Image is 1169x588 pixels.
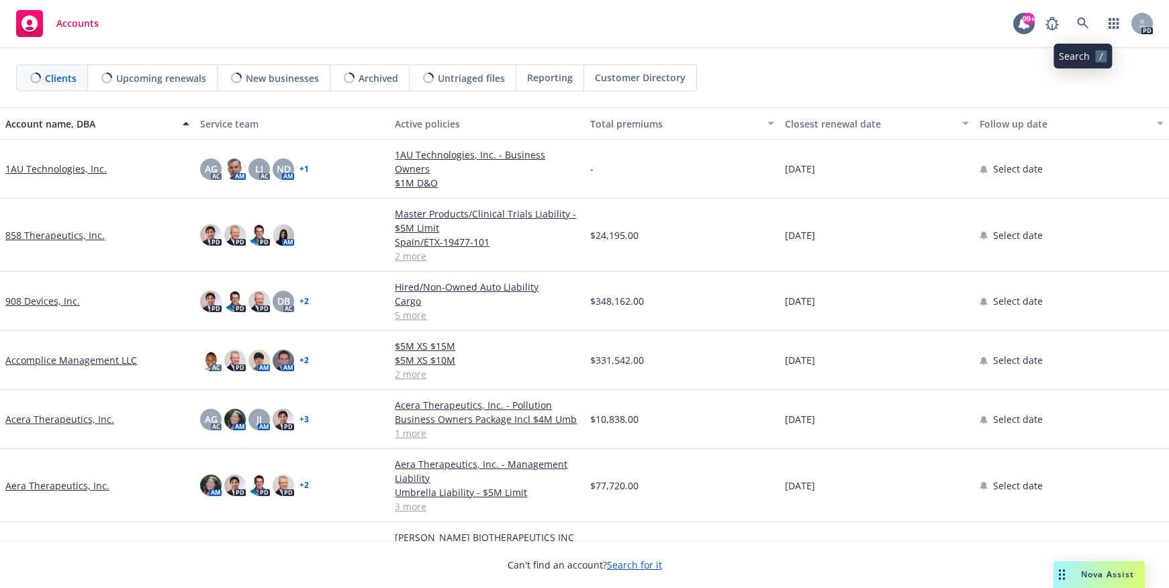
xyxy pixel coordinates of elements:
span: [DATE] [785,479,815,493]
span: $348,162.00 [590,294,644,308]
a: Switch app [1101,10,1127,37]
a: 908 Devices, Inc. [5,294,80,308]
a: Acera Therapeutics, Inc. - Pollution [395,398,579,412]
span: Select date [993,412,1043,426]
a: Accomplice Management LLC [5,353,137,367]
img: photo [224,409,246,430]
span: [DATE] [785,294,815,308]
span: $24,195.00 [590,228,639,242]
img: photo [224,350,246,371]
a: Aera Therapeutics, Inc. - Management Liability [395,457,579,485]
a: 2 more [395,367,579,381]
a: 858 Therapeutics, Inc. [5,228,105,242]
button: Follow up date [974,107,1169,140]
span: Upcoming renewals [116,71,206,85]
span: [DATE] [785,162,815,176]
a: $5M XS $10M [395,353,579,367]
a: Umbrella Liability - $5M Limit [395,485,579,499]
img: photo [248,350,270,371]
span: [DATE] [785,412,815,426]
a: 1AU Technologies, Inc. - Business Owners [395,148,579,176]
span: Select date [993,353,1043,367]
a: 3 more [395,499,579,513]
span: Select date [993,479,1043,493]
img: photo [273,350,294,371]
span: Reporting [527,70,573,85]
span: Select date [993,228,1043,242]
a: Spain/ETX-19477-101 [395,235,579,249]
span: [DATE] [785,228,815,242]
a: 2 more [395,249,579,263]
button: Service team [195,107,389,140]
button: Total premiums [585,107,780,140]
a: Search for it [607,558,662,571]
a: + 1 [299,165,309,173]
button: Active policies [389,107,584,140]
div: Active policies [395,117,579,131]
a: + 3 [299,415,309,424]
span: Select date [993,294,1043,308]
a: Master Products/Clinical Trials Liability - $5M Limit [395,207,579,235]
a: Business Owners Package Incl $4M Umb [395,412,579,426]
img: photo [224,291,246,312]
span: - [590,162,594,176]
button: Closest renewal date [780,107,974,140]
a: Search [1070,10,1096,37]
span: $331,542.00 [590,353,644,367]
img: photo [224,158,246,180]
span: AG [205,162,218,176]
img: photo [224,224,246,246]
a: + 2 [299,356,309,364]
div: Closest renewal date [785,117,954,131]
img: photo [273,409,294,430]
a: 1 more [395,426,579,440]
span: AG [205,412,218,426]
a: 5 more [395,308,579,322]
span: Can't find an account? [508,558,662,572]
div: Drag to move [1054,561,1070,588]
div: 99+ [1023,13,1035,25]
span: $77,720.00 [590,479,639,493]
a: [PERSON_NAME] BIOTHERAPEUTICS INC - Management Liability [395,530,579,558]
span: Archived [359,71,398,85]
a: Hired/Non-Owned Auto Liability [395,280,579,294]
span: [DATE] [785,353,815,367]
a: Cargo [395,294,579,308]
a: $1M D&O [395,176,579,190]
img: photo [200,475,222,496]
img: photo [200,224,222,246]
img: photo [273,475,294,496]
div: Follow up date [980,117,1149,131]
span: Nova Assist [1081,569,1134,580]
img: photo [248,224,270,246]
span: $10,838.00 [590,412,639,426]
span: LI [255,162,263,176]
img: photo [273,224,294,246]
img: photo [248,291,270,312]
span: Untriaged files [438,71,505,85]
span: DB [277,294,290,308]
a: $5M XS $15M [395,339,579,353]
img: photo [200,350,222,371]
img: photo [200,291,222,312]
img: photo [248,475,270,496]
div: Total premiums [590,117,759,131]
div: Account name, DBA [5,117,175,131]
a: + 2 [299,481,309,489]
a: Report a Bug [1039,10,1066,37]
img: photo [224,475,246,496]
span: Select date [993,162,1043,176]
a: + 2 [299,297,309,305]
span: New businesses [246,71,319,85]
a: 1AU Technologies, Inc. [5,162,107,176]
span: Customer Directory [595,70,686,85]
button: Nova Assist [1054,561,1145,588]
span: Clients [45,71,77,85]
span: ND [277,162,291,176]
span: Accounts [56,18,99,29]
